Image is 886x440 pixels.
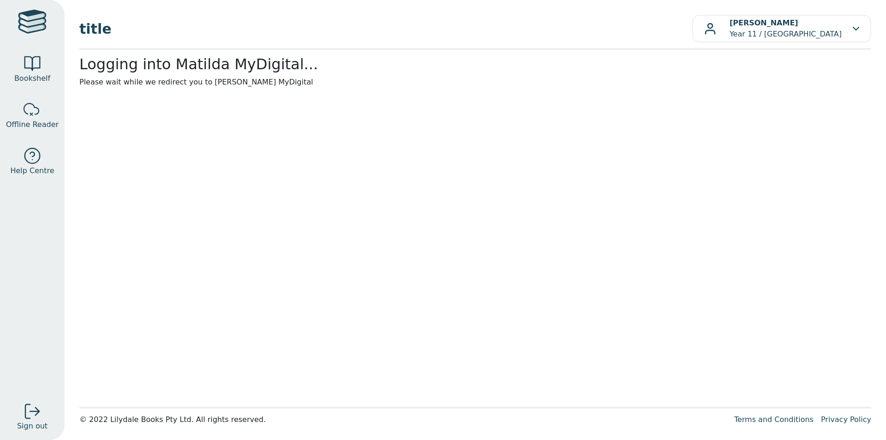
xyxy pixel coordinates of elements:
span: Bookshelf [14,73,50,84]
div: © 2022 Lilydale Books Pty Ltd. All rights reserved. [79,414,727,425]
b: [PERSON_NAME] [730,18,798,27]
button: [PERSON_NAME]Year 11 / [GEOGRAPHIC_DATA] [692,15,871,42]
span: Offline Reader [6,119,59,130]
h2: Logging into Matilda MyDigital... [79,55,871,73]
p: Year 11 / [GEOGRAPHIC_DATA] [730,18,842,40]
span: Help Centre [10,165,54,176]
p: Please wait while we redirect you to [PERSON_NAME] MyDigital [79,77,871,88]
span: title [79,18,692,39]
span: Sign out [17,421,48,432]
a: Privacy Policy [821,415,871,424]
a: Terms and Conditions [734,415,814,424]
